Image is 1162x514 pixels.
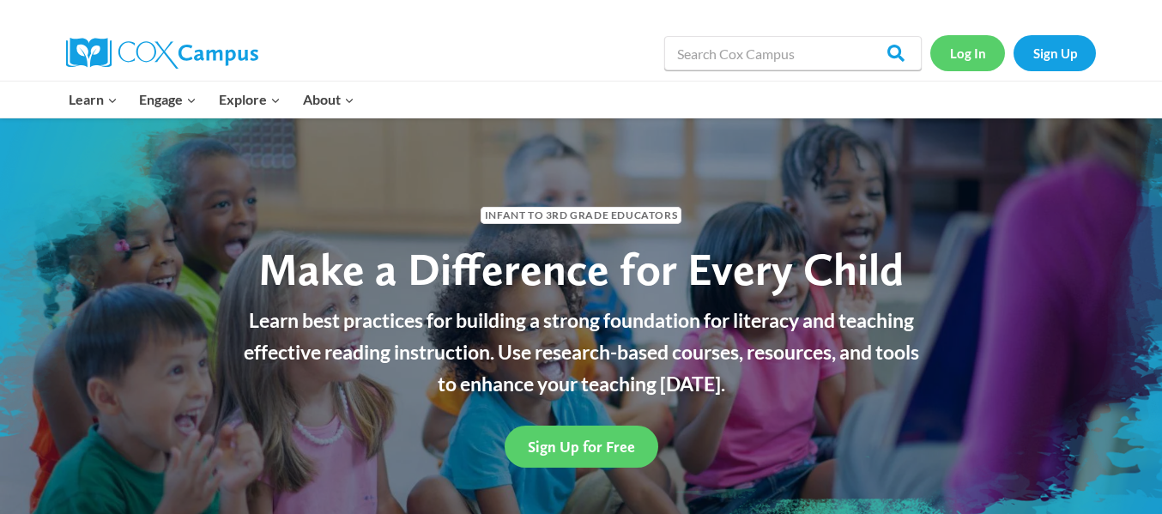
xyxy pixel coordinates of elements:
button: Child menu of About [292,82,366,118]
span: Make a Difference for Every Child [258,242,904,296]
nav: Secondary Navigation [930,35,1096,70]
a: Sign Up [1014,35,1096,70]
a: Log In [930,35,1005,70]
img: Cox Campus [66,38,258,69]
a: Sign Up for Free [505,426,658,468]
button: Child menu of Learn [57,82,129,118]
span: Infant to 3rd Grade Educators [481,207,681,223]
nav: Primary Navigation [57,82,365,118]
span: Sign Up for Free [528,438,635,456]
input: Search Cox Campus [664,36,922,70]
p: Learn best practices for building a strong foundation for literacy and teaching effective reading... [233,305,929,399]
button: Child menu of Engage [129,82,209,118]
button: Child menu of Explore [208,82,292,118]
